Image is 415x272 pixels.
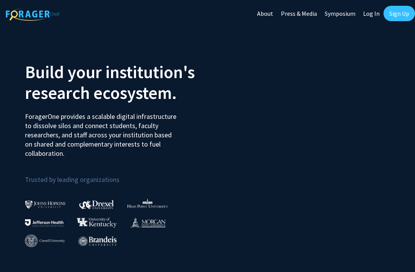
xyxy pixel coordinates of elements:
a: Sign Up [383,6,415,21]
img: High Point University [127,199,168,208]
img: ForagerOne Logo [6,7,60,21]
p: ForagerOne provides a scalable digital infrastructure to dissolve silos and connect students, fac... [25,106,181,158]
img: Cornell University [25,235,65,247]
h2: Build your institution's research ecosystem. [25,62,202,103]
p: Trusted by leading organizations [25,164,202,185]
img: Johns Hopkins University [25,200,66,209]
img: Morgan State University [130,217,166,227]
img: Thomas Jefferson University [25,219,63,227]
img: University of Kentucky [77,217,117,228]
img: Brandeis University [78,236,117,246]
img: Drexel University [79,200,114,209]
